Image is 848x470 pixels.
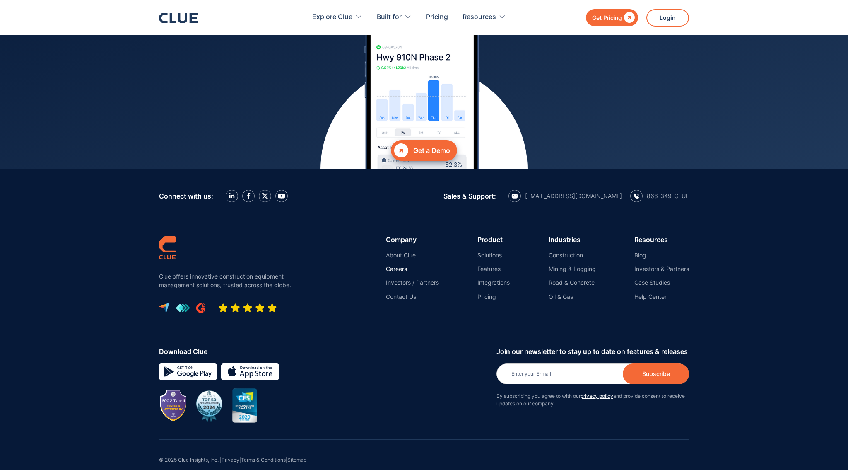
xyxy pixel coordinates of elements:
[646,9,689,27] a: Login
[386,293,439,300] a: Contact Us
[496,392,689,407] p: By subscribing you agree to with our and provide consent to receive updates on our company.
[463,4,496,30] div: Resources
[477,265,510,273] a: Features
[391,140,457,161] a: Get a Demo
[496,348,689,416] form: Newsletter
[581,393,613,399] a: privacy policy
[394,143,408,157] div: 
[634,293,689,300] a: Help Center
[647,192,689,200] div: 866-349-CLUE
[634,279,689,286] a: Case Studies
[477,236,510,243] div: Product
[229,193,235,199] img: LinkedIn icon
[525,192,622,200] div: [EMAIL_ADDRESS][DOMAIN_NAME]
[159,363,217,380] img: Google simple icon
[377,4,402,30] div: Built for
[634,265,689,273] a: Investors & Partners
[386,265,439,273] a: Careers
[312,4,352,30] div: Explore Clue
[377,4,412,30] div: Built for
[634,193,639,199] img: calling icon
[443,192,496,200] div: Sales & Support:
[159,236,176,259] img: clue logo simple
[463,4,506,30] div: Resources
[300,7,548,256] img: fleet utilization on app
[622,12,635,23] div: 
[218,303,277,313] img: Five-star rating icon
[221,363,279,380] img: download on the App store
[508,190,622,202] a: email icon[EMAIL_ADDRESS][DOMAIN_NAME]
[426,4,448,30] a: Pricing
[176,303,190,313] img: get app logo
[247,193,251,199] img: facebook icon
[232,388,257,423] img: CES innovation award 2020 image
[159,272,296,289] p: Clue offers innovative construction equipment management solutions, trusted across the globe.
[386,252,439,259] a: About Clue
[159,303,169,313] img: capterra logo icon
[634,236,689,243] div: Resources
[549,293,596,300] a: Oil & Gas
[413,145,450,156] div: Get a Demo
[630,190,689,202] a: calling icon866-349-CLUE
[807,430,848,470] iframe: Chat Widget
[159,348,490,355] div: Download Clue
[287,457,306,463] a: Sitemap
[161,390,186,421] img: Image showing SOC 2 TYPE II badge for CLUE
[278,194,285,199] img: YouTube Icon
[549,236,596,243] div: Industries
[496,363,689,384] input: Enter your E-mail
[262,193,268,199] img: X icon twitter
[477,293,510,300] a: Pricing
[386,279,439,286] a: Investors / Partners
[312,4,362,30] div: Explore Clue
[222,457,239,463] a: Privacy
[477,252,510,259] a: Solutions
[586,9,638,26] a: Get Pricing
[196,303,205,313] img: G2 review platform icon
[386,236,439,243] div: Company
[511,194,518,199] img: email icon
[549,252,596,259] a: Construction
[496,348,689,355] div: Join our newsletter to stay up to date on features & releases
[477,279,510,286] a: Integrations
[192,389,226,423] img: BuiltWorlds Top 50 Infrastructure 2024 award badge with
[592,12,622,23] div: Get Pricing
[634,252,689,259] a: Blog
[159,192,213,200] div: Connect with us:
[549,265,596,273] a: Mining & Logging
[623,363,689,384] input: Subscribe
[549,279,596,286] a: Road & Concrete
[241,457,286,463] a: Terms & Conditions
